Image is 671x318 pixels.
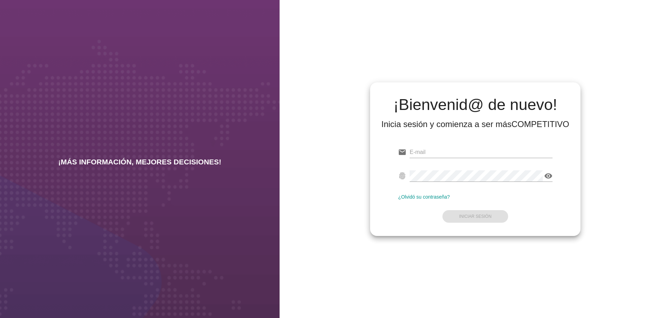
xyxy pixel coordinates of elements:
[544,172,553,180] i: visibility
[58,158,222,166] h2: ¡MÁS INFORMACIÓN, MEJORES DECISIONES!
[410,147,553,158] input: E-mail
[511,119,569,129] strong: COMPETITIVO
[398,172,406,180] i: fingerprint
[398,194,450,200] a: ¿Olvidó su contraseña?
[398,148,406,156] i: email
[381,96,569,113] h2: ¡Bienvenid@ de nuevo!
[381,119,569,130] div: Inicia sesión y comienza a ser más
